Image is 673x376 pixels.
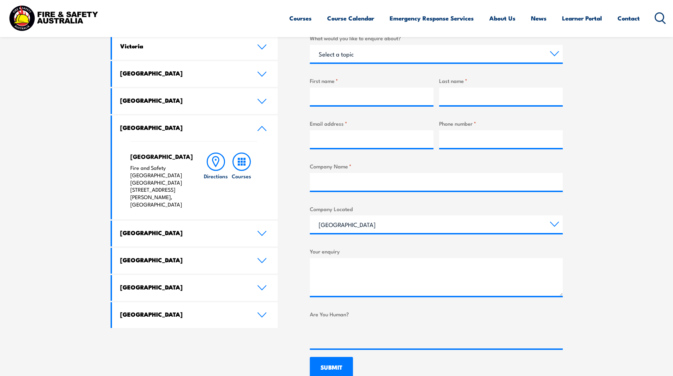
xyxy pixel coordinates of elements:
[120,96,247,104] h4: [GEOGRAPHIC_DATA]
[130,153,189,160] h4: [GEOGRAPHIC_DATA]
[439,119,563,127] label: Phone number
[120,256,247,264] h4: [GEOGRAPHIC_DATA]
[120,310,247,318] h4: [GEOGRAPHIC_DATA]
[130,164,189,208] p: Fire and Safety [GEOGRAPHIC_DATA] [GEOGRAPHIC_DATA] [STREET_ADDRESS][PERSON_NAME], [GEOGRAPHIC_DATA]
[112,61,278,87] a: [GEOGRAPHIC_DATA]
[112,34,278,60] a: Victoria
[112,302,278,328] a: [GEOGRAPHIC_DATA]
[439,77,563,85] label: Last name
[489,9,515,28] a: About Us
[310,205,563,213] label: Company Located
[232,172,251,180] h6: Courses
[531,9,547,28] a: News
[203,153,229,208] a: Directions
[310,162,563,170] label: Company Name
[327,9,374,28] a: Course Calendar
[618,9,640,28] a: Contact
[390,9,474,28] a: Emergency Response Services
[310,77,433,85] label: First name
[112,115,278,141] a: [GEOGRAPHIC_DATA]
[120,69,247,77] h4: [GEOGRAPHIC_DATA]
[112,248,278,274] a: [GEOGRAPHIC_DATA]
[310,321,417,348] iframe: reCAPTCHA
[289,9,312,28] a: Courses
[112,88,278,114] a: [GEOGRAPHIC_DATA]
[112,221,278,246] a: [GEOGRAPHIC_DATA]
[310,119,433,127] label: Email address
[204,172,228,180] h6: Directions
[120,42,247,50] h4: Victoria
[120,283,247,291] h4: [GEOGRAPHIC_DATA]
[120,229,247,237] h4: [GEOGRAPHIC_DATA]
[310,34,563,42] label: What would you like to enquire about?
[120,124,247,131] h4: [GEOGRAPHIC_DATA]
[310,310,563,318] label: Are You Human?
[310,247,563,255] label: Your enquiry
[229,153,254,208] a: Courses
[562,9,602,28] a: Learner Portal
[112,275,278,301] a: [GEOGRAPHIC_DATA]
